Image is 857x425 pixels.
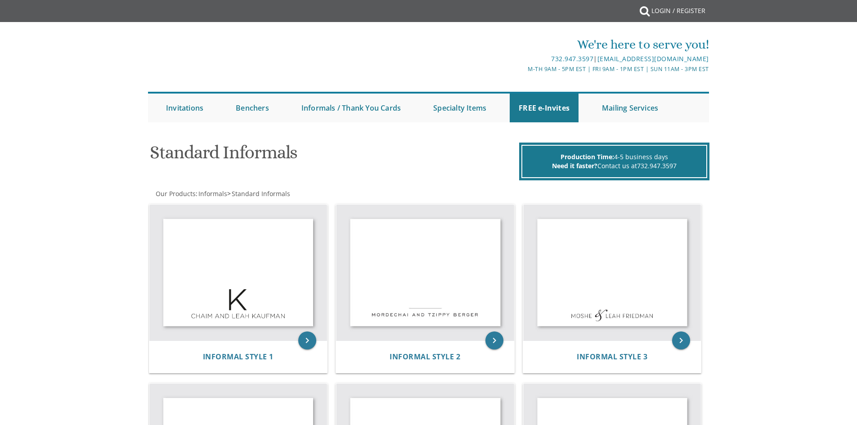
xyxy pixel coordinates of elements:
a: FREE e-Invites [510,94,579,122]
div: M-Th 9am - 5pm EST | Fri 9am - 1pm EST | Sun 11am - 3pm EST [336,64,709,74]
span: Production Time: [561,152,614,161]
div: We're here to serve you! [336,36,709,54]
img: Informal Style 3 [523,205,701,341]
h1: Standard Informals [150,143,517,169]
a: [EMAIL_ADDRESS][DOMAIN_NAME] [597,54,709,63]
a: Standard Informals [231,189,290,198]
span: Need it faster? [552,161,597,170]
a: 732.947.3597 [551,54,593,63]
span: Informal Style 3 [577,352,647,362]
a: Benchers [227,94,278,122]
span: Informals [198,189,227,198]
span: Informal Style 2 [390,352,460,362]
a: keyboard_arrow_right [298,331,316,349]
div: 4-5 business days Contact us at [521,145,707,178]
a: Mailing Services [593,94,667,122]
a: 732.947.3597 [637,161,677,170]
a: Informal Style 2 [390,353,460,361]
a: Informal Style 1 [203,353,274,361]
a: Informal Style 3 [577,353,647,361]
span: Informal Style 1 [203,352,274,362]
a: Our Products [155,189,196,198]
a: Informals / Thank You Cards [292,94,410,122]
div: : [148,189,429,198]
span: Standard Informals [232,189,290,198]
img: Informal Style 2 [336,205,514,341]
img: Informal Style 1 [149,205,328,341]
div: | [336,54,709,64]
a: keyboard_arrow_right [485,331,503,349]
span: > [227,189,290,198]
a: Specialty Items [424,94,495,122]
a: Invitations [157,94,212,122]
a: Informals [197,189,227,198]
a: keyboard_arrow_right [672,331,690,349]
